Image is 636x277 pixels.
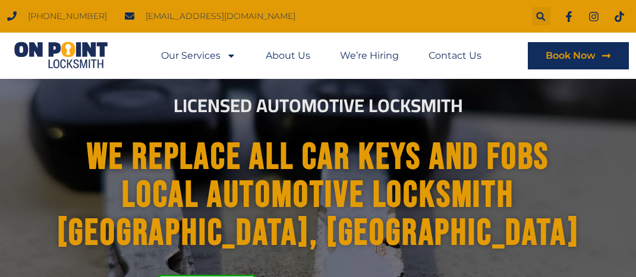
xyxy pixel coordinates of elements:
[546,51,596,61] span: Book Now
[143,8,295,24] span: [EMAIL_ADDRESS][DOMAIN_NAME]
[429,42,481,69] a: Contact Us
[12,139,624,253] h1: We Replace all Car Keys and Fobs Local Automotive Locksmith [GEOGRAPHIC_DATA], [GEOGRAPHIC_DATA]
[340,42,399,69] a: We’re Hiring
[532,7,550,26] div: Search
[25,8,107,24] span: [PHONE_NUMBER]
[4,97,632,115] h2: Licensed Automotive Locksmith
[161,42,481,69] nav: Menu
[161,42,236,69] a: Our Services
[266,42,310,69] a: About Us
[528,42,629,69] a: Book Now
